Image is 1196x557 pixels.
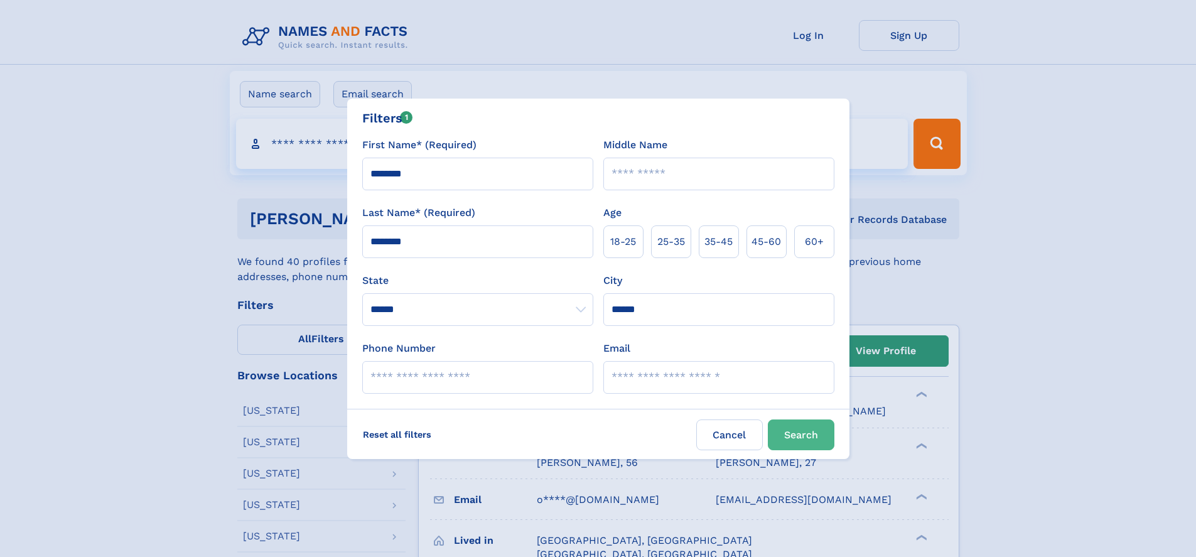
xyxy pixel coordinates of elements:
[362,273,593,288] label: State
[610,234,636,249] span: 18‑25
[603,341,630,356] label: Email
[704,234,733,249] span: 35‑45
[603,205,622,220] label: Age
[362,205,475,220] label: Last Name* (Required)
[355,419,439,450] label: Reset all filters
[603,273,622,288] label: City
[752,234,781,249] span: 45‑60
[362,138,477,153] label: First Name* (Required)
[657,234,685,249] span: 25‑35
[362,109,413,127] div: Filters
[805,234,824,249] span: 60+
[696,419,763,450] label: Cancel
[768,419,834,450] button: Search
[362,341,436,356] label: Phone Number
[603,138,667,153] label: Middle Name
